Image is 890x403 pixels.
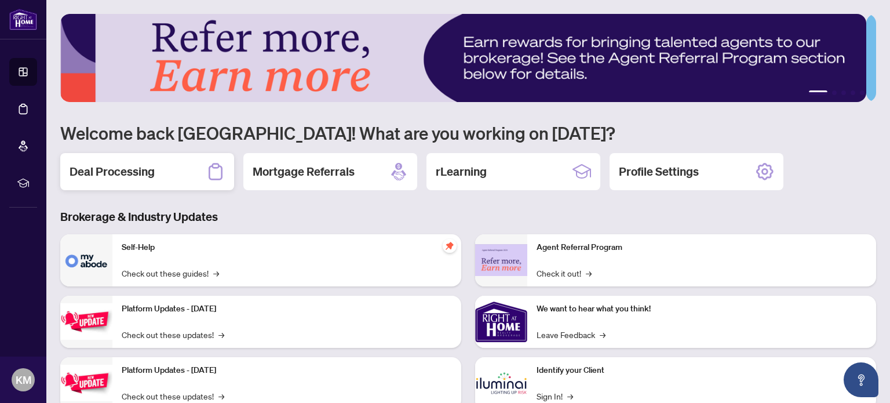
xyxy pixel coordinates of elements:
h2: Mortgage Referrals [253,164,355,180]
img: Self-Help [60,234,112,286]
button: 3 [841,90,846,95]
span: pushpin [443,239,457,253]
span: → [567,390,573,402]
a: Sign In!→ [537,390,573,402]
p: We want to hear what you think! [537,303,867,315]
button: 1 [809,90,827,95]
a: Check it out!→ [537,267,592,279]
span: → [213,267,219,279]
span: → [218,390,224,402]
img: Platform Updates - July 21, 2025 [60,303,112,340]
button: 5 [860,90,865,95]
a: Check out these guides!→ [122,267,219,279]
img: We want to hear what you think! [475,296,527,348]
span: → [218,328,224,341]
p: Self-Help [122,241,452,254]
button: Open asap [844,362,878,397]
span: KM [16,372,31,388]
h2: rLearning [436,164,487,180]
a: Check out these updates!→ [122,328,224,341]
button: 4 [851,90,855,95]
button: 2 [832,90,837,95]
span: → [586,267,592,279]
p: Platform Updates - [DATE] [122,303,452,315]
h1: Welcome back [GEOGRAPHIC_DATA]! What are you working on [DATE]? [60,122,876,144]
img: Platform Updates - July 8, 2025 [60,365,112,401]
img: Agent Referral Program [475,244,527,276]
p: Identify your Client [537,364,867,377]
a: Leave Feedback→ [537,328,606,341]
img: logo [9,9,37,30]
h2: Profile Settings [619,164,699,180]
img: Slide 0 [60,14,866,102]
p: Platform Updates - [DATE] [122,364,452,377]
h2: Deal Processing [70,164,155,180]
h3: Brokerage & Industry Updates [60,209,876,225]
p: Agent Referral Program [537,241,867,254]
a: Check out these updates!→ [122,390,224,402]
span: → [600,328,606,341]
